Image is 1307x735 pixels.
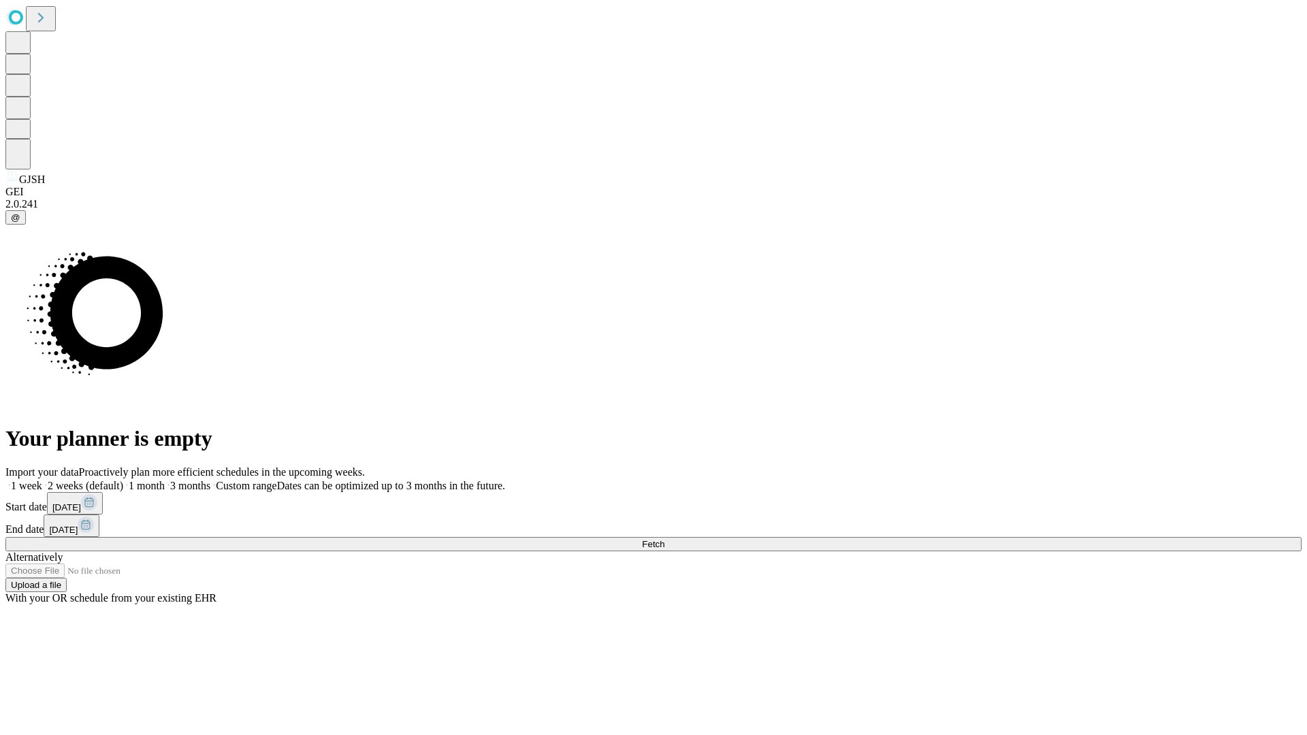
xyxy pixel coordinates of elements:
span: Fetch [642,539,664,549]
div: GEI [5,186,1302,198]
button: [DATE] [47,492,103,514]
span: 2 weeks (default) [48,480,123,491]
h1: Your planner is empty [5,426,1302,451]
span: [DATE] [49,525,78,535]
span: Proactively plan more efficient schedules in the upcoming weeks. [79,466,365,478]
span: GJSH [19,174,45,185]
button: Fetch [5,537,1302,551]
button: [DATE] [44,514,99,537]
span: 1 week [11,480,42,491]
span: 3 months [170,480,210,491]
span: Alternatively [5,551,63,563]
span: Dates can be optimized up to 3 months in the future. [277,480,505,491]
span: @ [11,212,20,223]
div: Start date [5,492,1302,514]
span: With your OR schedule from your existing EHR [5,592,216,604]
div: 2.0.241 [5,198,1302,210]
button: Upload a file [5,578,67,592]
span: Import your data [5,466,79,478]
button: @ [5,210,26,225]
span: Custom range [216,480,276,491]
div: End date [5,514,1302,537]
span: [DATE] [52,502,81,512]
span: 1 month [129,480,165,491]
